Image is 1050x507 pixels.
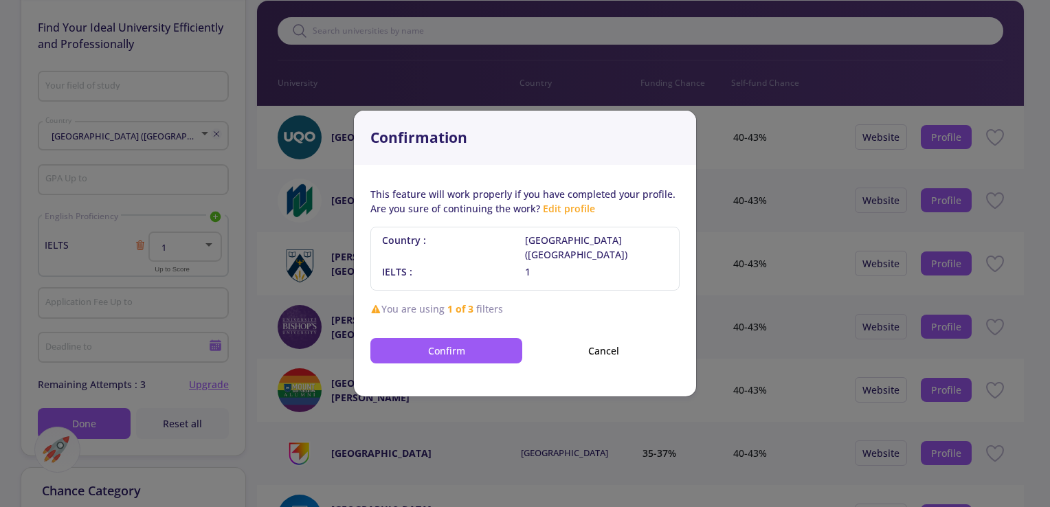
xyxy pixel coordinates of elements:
[381,302,445,316] span: You are using
[476,302,503,316] span: filters
[370,187,680,216] div: This feature will work properly if you have completed your profile. Are you sure of continuing th...
[382,264,525,279] span: IELTS :
[543,202,595,215] a: Edit profile
[370,338,522,363] button: Confirm
[382,233,525,262] span: Country :
[447,302,473,316] span: 1 of 3
[525,264,668,279] span: 1
[354,111,696,166] div: Confirmation
[525,233,668,262] span: [GEOGRAPHIC_DATA] ([GEOGRAPHIC_DATA])
[528,338,680,363] button: Cancel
